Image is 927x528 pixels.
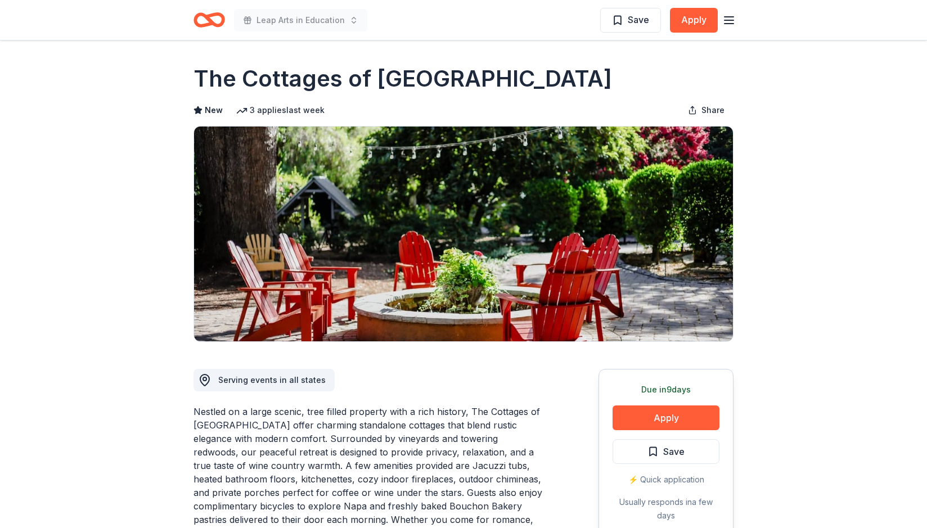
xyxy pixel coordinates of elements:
span: Save [663,444,685,459]
button: Leap Arts in Education [234,9,367,31]
div: 3 applies last week [236,103,325,117]
a: Home [193,7,225,33]
button: Apply [670,8,718,33]
button: Share [679,99,733,121]
div: Usually responds in a few days [613,495,719,522]
h1: The Cottages of [GEOGRAPHIC_DATA] [193,63,612,94]
img: Image for The Cottages of Napa Valley [194,127,733,341]
span: New [205,103,223,117]
span: Serving events in all states [218,375,326,385]
button: Apply [613,405,719,430]
span: Save [628,12,649,27]
button: Save [613,439,719,464]
div: Due in 9 days [613,383,719,396]
button: Save [600,8,661,33]
div: ⚡️ Quick application [613,473,719,486]
span: Leap Arts in Education [256,13,345,27]
span: Share [701,103,724,117]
